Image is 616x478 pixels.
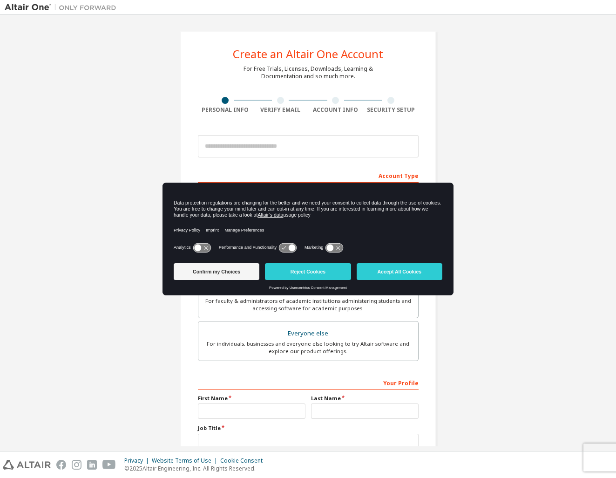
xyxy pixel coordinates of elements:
[244,65,373,80] div: For Free Trials, Licenses, Downloads, Learning & Documentation and so much more.
[3,460,51,470] img: altair_logo.svg
[198,106,253,114] div: Personal Info
[198,375,419,390] div: Your Profile
[102,460,116,470] img: youtube.svg
[308,106,364,114] div: Account Info
[204,297,413,312] div: For faculty & administrators of academic institutions administering students and accessing softwa...
[204,327,413,340] div: Everyone else
[204,340,413,355] div: For individuals, businesses and everyone else looking to try Altair software and explore our prod...
[72,460,81,470] img: instagram.svg
[56,460,66,470] img: facebook.svg
[233,48,383,60] div: Create an Altair One Account
[363,106,419,114] div: Security Setup
[311,395,419,402] label: Last Name
[220,457,268,464] div: Cookie Consent
[87,460,97,470] img: linkedin.svg
[152,457,220,464] div: Website Terms of Use
[198,424,419,432] label: Job Title
[124,464,268,472] p: © 2025 Altair Engineering, Inc. All Rights Reserved.
[198,395,305,402] label: First Name
[124,457,152,464] div: Privacy
[198,168,419,183] div: Account Type
[253,106,308,114] div: Verify Email
[5,3,121,12] img: Altair One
